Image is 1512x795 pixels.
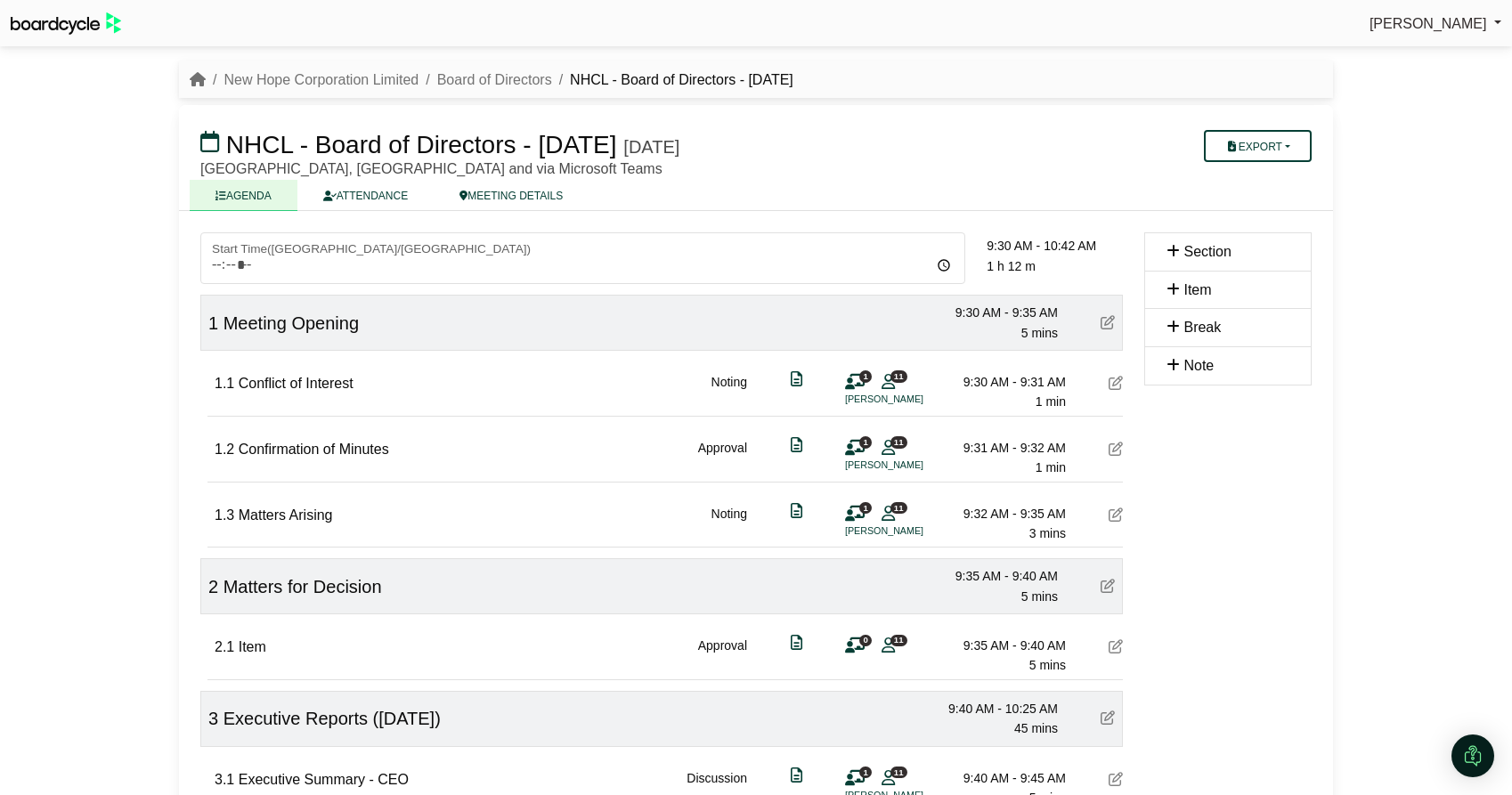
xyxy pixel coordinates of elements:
[1029,526,1066,540] span: 3 mins
[200,161,663,176] span: [GEOGRAPHIC_DATA], [GEOGRAPHIC_DATA] and via Microsoft Teams
[623,136,679,158] div: [DATE]
[859,436,872,448] span: 1
[845,458,979,473] li: [PERSON_NAME]
[215,772,234,787] span: 3.1
[933,566,1058,586] div: 9:35 AM - 9:40 AM
[1204,130,1312,162] button: Export
[941,372,1066,392] div: 9:30 AM - 9:31 AM
[1370,16,1487,31] span: [PERSON_NAME]
[711,372,747,412] div: Noting
[1021,326,1058,340] span: 5 mins
[890,370,907,382] span: 11
[845,523,979,539] li: [PERSON_NAME]
[190,180,297,211] a: AGENDA
[933,699,1058,718] div: 9:40 AM - 10:25 AM
[215,376,234,391] span: 1.1
[1021,589,1058,604] span: 5 mins
[224,313,359,333] span: Meeting Opening
[1029,658,1066,672] span: 5 mins
[215,442,234,457] span: 1.2
[434,180,589,211] a: MEETING DETAILS
[941,438,1066,458] div: 9:31 AM - 9:32 AM
[208,709,218,728] span: 3
[215,507,234,523] span: 1.3
[215,639,234,654] span: 2.1
[239,376,354,391] span: Conflict of Interest
[933,303,1058,322] div: 9:30 AM - 9:35 AM
[890,767,907,778] span: 11
[11,12,121,35] img: BoardcycleBlackGreen-aaafeed430059cb809a45853b8cf6d952af9d84e6e89e1f1685b34bfd5cb7d64.svg
[1183,358,1214,373] span: Note
[239,639,266,654] span: Item
[890,436,907,448] span: 11
[239,507,333,523] span: Matters Arising
[987,236,1123,256] div: 9:30 AM - 10:42 AM
[239,442,389,457] span: Confirmation of Minutes
[711,504,747,544] div: Noting
[698,438,747,478] div: Approval
[941,504,1066,523] div: 9:32 AM - 9:35 AM
[190,69,793,92] nav: breadcrumb
[208,577,218,596] span: 2
[224,577,382,596] span: Matters for Decision
[239,772,409,787] span: Executive Summary - CEO
[890,502,907,514] span: 11
[859,502,872,514] span: 1
[1183,244,1231,259] span: Section
[226,131,617,158] span: NHCL - Board of Directors - [DATE]
[1370,12,1501,36] a: [PERSON_NAME]
[1183,320,1221,335] span: Break
[224,72,419,87] a: New Hope Corporation Limited
[859,767,872,778] span: 1
[1036,460,1066,475] span: 1 min
[698,636,747,676] div: Approval
[941,768,1066,788] div: 9:40 AM - 9:45 AM
[890,635,907,646] span: 11
[859,635,872,646] span: 0
[297,180,434,211] a: ATTENDANCE
[1014,721,1058,735] span: 45 mins
[941,636,1066,655] div: 9:35 AM - 9:40 AM
[224,709,441,728] span: Executive Reports ([DATE])
[845,392,979,407] li: [PERSON_NAME]
[437,72,552,87] a: Board of Directors
[1183,282,1211,297] span: Item
[987,259,1035,273] span: 1 h 12 m
[859,370,872,382] span: 1
[1451,734,1494,777] div: Open Intercom Messenger
[552,69,793,92] li: NHCL - Board of Directors - [DATE]
[1036,394,1066,409] span: 1 min
[208,313,218,333] span: 1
